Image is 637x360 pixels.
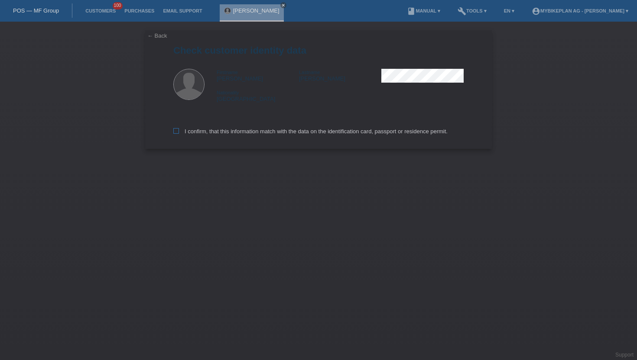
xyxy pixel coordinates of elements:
span: 100 [113,2,123,10]
a: Support [615,352,634,358]
a: EN ▾ [500,8,519,13]
label: I confirm, that this information match with the data on the identification card, passport or resi... [173,128,448,135]
a: [PERSON_NAME] [233,7,279,14]
i: account_circle [532,7,540,16]
a: account_circleMybikeplan AG - [PERSON_NAME] ▾ [527,8,633,13]
a: bookManual ▾ [403,8,445,13]
i: book [407,7,416,16]
div: [PERSON_NAME] [217,69,299,82]
div: [PERSON_NAME] [299,69,381,82]
a: POS — MF Group [13,7,59,14]
i: build [458,7,466,16]
a: close [280,2,286,8]
span: Firstname [217,70,238,75]
a: Email Support [159,8,206,13]
a: buildTools ▾ [453,8,491,13]
div: [GEOGRAPHIC_DATA] [217,89,299,102]
a: ← Back [147,32,167,39]
span: Lastname [299,70,320,75]
h1: Check customer identity data [173,45,464,56]
span: Nationality [217,90,239,95]
i: close [281,3,286,7]
a: Customers [81,8,120,13]
a: Purchases [120,8,159,13]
